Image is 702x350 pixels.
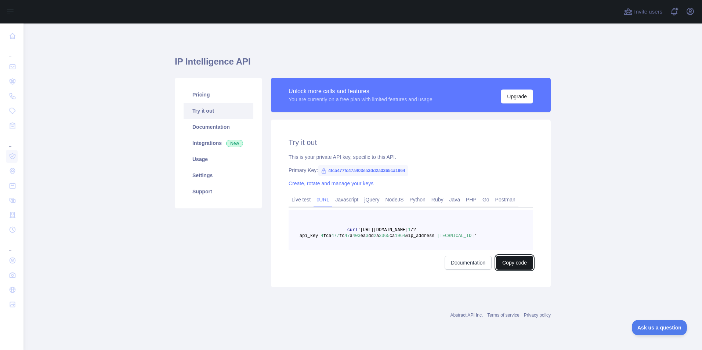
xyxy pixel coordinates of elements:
a: cURL [314,194,332,205]
a: Try it out [184,103,253,119]
span: 4fca477fc47a403ea3dd2a3365ca1964 [318,165,408,176]
span: fc [339,233,344,238]
span: 3 [366,233,368,238]
button: Upgrade [501,90,533,103]
a: Documentation [184,119,253,135]
span: 477 [331,233,339,238]
span: curl [347,227,358,233]
span: &ip_address= [405,233,437,238]
div: This is your private API key, specific to this API. [289,153,533,161]
span: 47 [344,233,350,238]
span: [TECHNICAL_ID] [437,233,474,238]
div: ... [6,238,18,252]
a: Documentation [445,256,492,270]
a: Python [406,194,428,205]
a: Java [446,194,463,205]
span: dd [368,233,373,238]
div: ... [6,44,18,59]
a: Settings [184,167,253,183]
a: Pricing [184,87,253,103]
span: ea [361,233,366,238]
span: ca [390,233,395,238]
span: 3365 [379,233,390,238]
div: Primary Key: [289,167,533,174]
a: Javascript [332,194,361,205]
span: 4 [321,233,323,238]
a: Integrations New [184,135,253,151]
a: Go [480,194,492,205]
a: Terms of service [487,313,519,318]
span: Invite users [634,8,662,16]
span: '[URL][DOMAIN_NAME] [358,227,408,233]
span: 2 [374,233,376,238]
a: Ruby [428,194,446,205]
span: a [376,233,379,238]
span: 403 [352,233,361,238]
div: You are currently on a free plan with limited features and usage [289,96,433,103]
a: Support [184,183,253,200]
a: Live test [289,194,314,205]
a: Usage [184,151,253,167]
a: PHP [463,194,480,205]
button: Invite users [622,6,664,18]
a: NodeJS [382,194,406,205]
a: Create, rotate and manage your keys [289,181,373,186]
span: fca [323,233,332,238]
a: Abstract API Inc. [450,313,483,318]
span: 1964 [395,233,405,238]
iframe: Toggle Customer Support [632,320,687,335]
div: Unlock more calls and features [289,87,433,96]
h1: IP Intelligence API [175,56,551,73]
a: jQuery [361,194,382,205]
a: Privacy policy [524,313,551,318]
span: 1 [408,227,410,233]
div: ... [6,134,18,148]
span: New [226,140,243,147]
a: Postman [492,194,518,205]
span: ' [474,233,477,238]
h2: Try it out [289,137,533,147]
span: a [350,233,352,238]
button: Copy code [496,256,533,270]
